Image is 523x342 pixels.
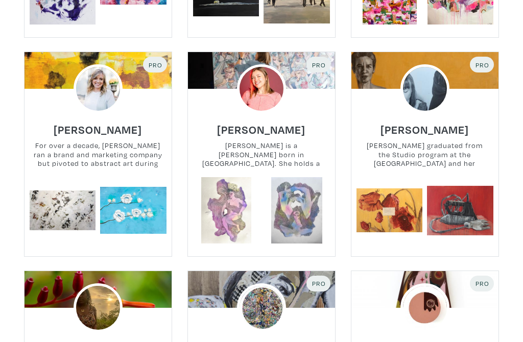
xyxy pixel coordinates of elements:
span: Pro [311,279,326,287]
h6: [PERSON_NAME] [54,123,142,136]
span: Pro [474,61,489,69]
span: Pro [474,279,489,287]
small: [PERSON_NAME] is a [PERSON_NAME] born in [GEOGRAPHIC_DATA]. She holds a Bachelor's degree in Arch... [188,141,335,168]
img: phpThumb.php [400,64,449,113]
h6: [PERSON_NAME] [217,123,305,136]
span: Pro [148,61,162,69]
img: phpThumb.php [74,283,123,332]
span: Pro [311,61,326,69]
a: [PERSON_NAME] [217,120,305,132]
small: For over a decade, [PERSON_NAME] ran a brand and marketing company but pivoted to abstract art du... [25,141,172,168]
small: [PERSON_NAME] graduated from the Studio program at the [GEOGRAPHIC_DATA] and her exhibition histo... [351,141,498,168]
h6: [PERSON_NAME] [381,123,469,136]
img: phpThumb.php [237,283,286,332]
a: [PERSON_NAME] [54,120,142,132]
img: phpThumb.php [74,64,123,113]
a: [PERSON_NAME] [381,120,469,132]
img: phpThumb.php [237,64,286,113]
img: phpThumb.php [400,283,449,332]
